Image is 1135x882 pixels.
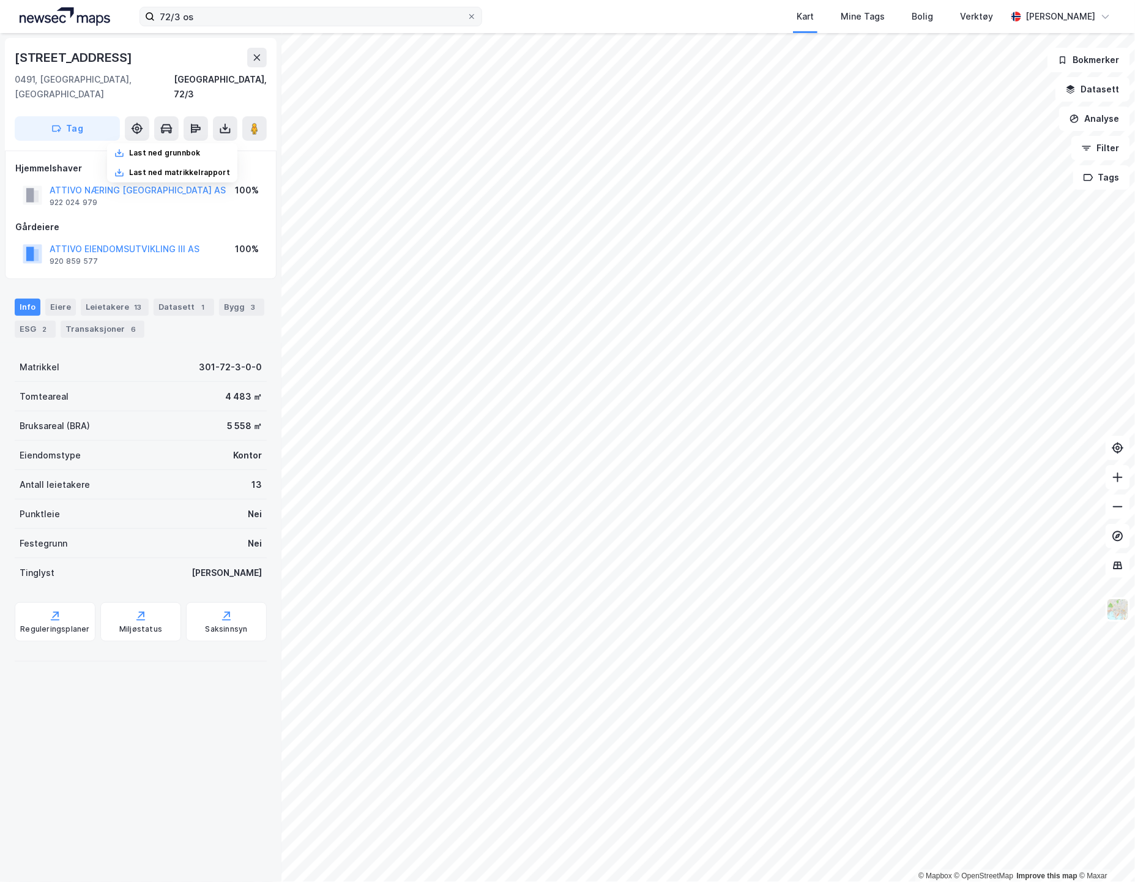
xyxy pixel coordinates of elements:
div: 4 483 ㎡ [225,389,262,404]
div: 301-72-3-0-0 [199,360,262,375]
div: 920 859 577 [50,256,98,266]
div: Bygg [219,299,264,316]
div: Mine Tags [841,9,885,24]
button: Analyse [1059,107,1130,131]
div: Hjemmelshaver [15,161,266,176]
div: [PERSON_NAME] [1026,9,1096,24]
div: ESG [15,321,56,338]
div: Miljøstatus [119,624,162,634]
div: 1 [197,301,209,313]
iframe: Chat Widget [1074,823,1135,882]
button: Tags [1073,165,1130,190]
div: Antall leietakere [20,477,90,492]
button: Filter [1071,136,1130,160]
div: Nei [248,536,262,551]
div: 0491, [GEOGRAPHIC_DATA], [GEOGRAPHIC_DATA] [15,72,174,102]
div: [GEOGRAPHIC_DATA], 72/3 [174,72,267,102]
div: Kontor [233,448,262,463]
div: Leietakere [81,299,149,316]
div: Bruksareal (BRA) [20,419,90,433]
div: 100% [235,183,259,198]
div: 922 024 979 [50,198,97,207]
div: Punktleie [20,507,60,521]
div: 3 [247,301,259,313]
div: Tinglyst [20,566,54,580]
div: Eiere [45,299,76,316]
div: Bolig [912,9,933,24]
div: Saksinnsyn [206,624,248,634]
div: Datasett [154,299,214,316]
div: Last ned grunnbok [129,148,200,158]
div: 13 [251,477,262,492]
button: Bokmerker [1048,48,1130,72]
div: Matrikkel [20,360,59,375]
a: OpenStreetMap [955,872,1014,880]
div: Kontrollprogram for chat [1074,823,1135,882]
div: Eiendomstype [20,448,81,463]
div: Info [15,299,40,316]
div: Nei [248,507,262,521]
div: 13 [132,301,144,313]
a: Improve this map [1017,872,1077,880]
div: Reguleringsplaner [20,624,89,634]
button: Datasett [1055,77,1130,102]
div: [STREET_ADDRESS] [15,48,135,67]
a: Mapbox [918,872,952,880]
div: 6 [127,323,140,335]
input: Søk på adresse, matrikkel, gårdeiere, leietakere eller personer [155,7,467,26]
div: 5 558 ㎡ [227,419,262,433]
div: Tomteareal [20,389,69,404]
div: 100% [235,242,259,256]
img: logo.a4113a55bc3d86da70a041830d287a7e.svg [20,7,110,26]
div: Gårdeiere [15,220,266,234]
button: Tag [15,116,120,141]
div: Verktøy [960,9,993,24]
div: 2 [39,323,51,335]
div: Transaksjoner [61,321,144,338]
div: Kart [797,9,814,24]
div: Last ned matrikkelrapport [129,168,230,178]
img: Z [1106,598,1129,621]
div: Festegrunn [20,536,67,551]
div: [PERSON_NAME] [192,566,262,580]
